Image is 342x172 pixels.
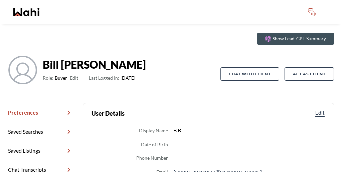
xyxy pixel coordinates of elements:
[13,8,39,16] a: Wahi homepage
[89,75,119,81] span: Last Logged In:
[285,67,334,81] button: Act as Client
[8,141,73,160] a: Saved Listings
[43,74,53,82] span: Role:
[173,154,326,163] dd: --
[8,122,73,141] a: Saved Searches
[136,154,168,163] dt: Phone Number
[92,109,125,118] h2: User Details
[319,5,333,19] button: Toggle open navigation menu
[173,126,326,135] dd: B B
[43,58,146,71] strong: Bill [PERSON_NAME]
[314,109,326,117] button: Edit
[273,35,326,42] p: Show Lead-GPT Summary
[141,141,168,149] dt: Date of Birth
[89,74,135,82] span: [DATE]
[8,103,73,122] a: Preferences
[257,33,334,45] button: Show Lead-GPT Summary
[55,74,67,82] span: Buyer
[139,127,168,135] dt: Display Name
[220,67,279,81] button: Chat with client
[70,74,78,82] button: Edit
[173,140,326,149] dd: --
